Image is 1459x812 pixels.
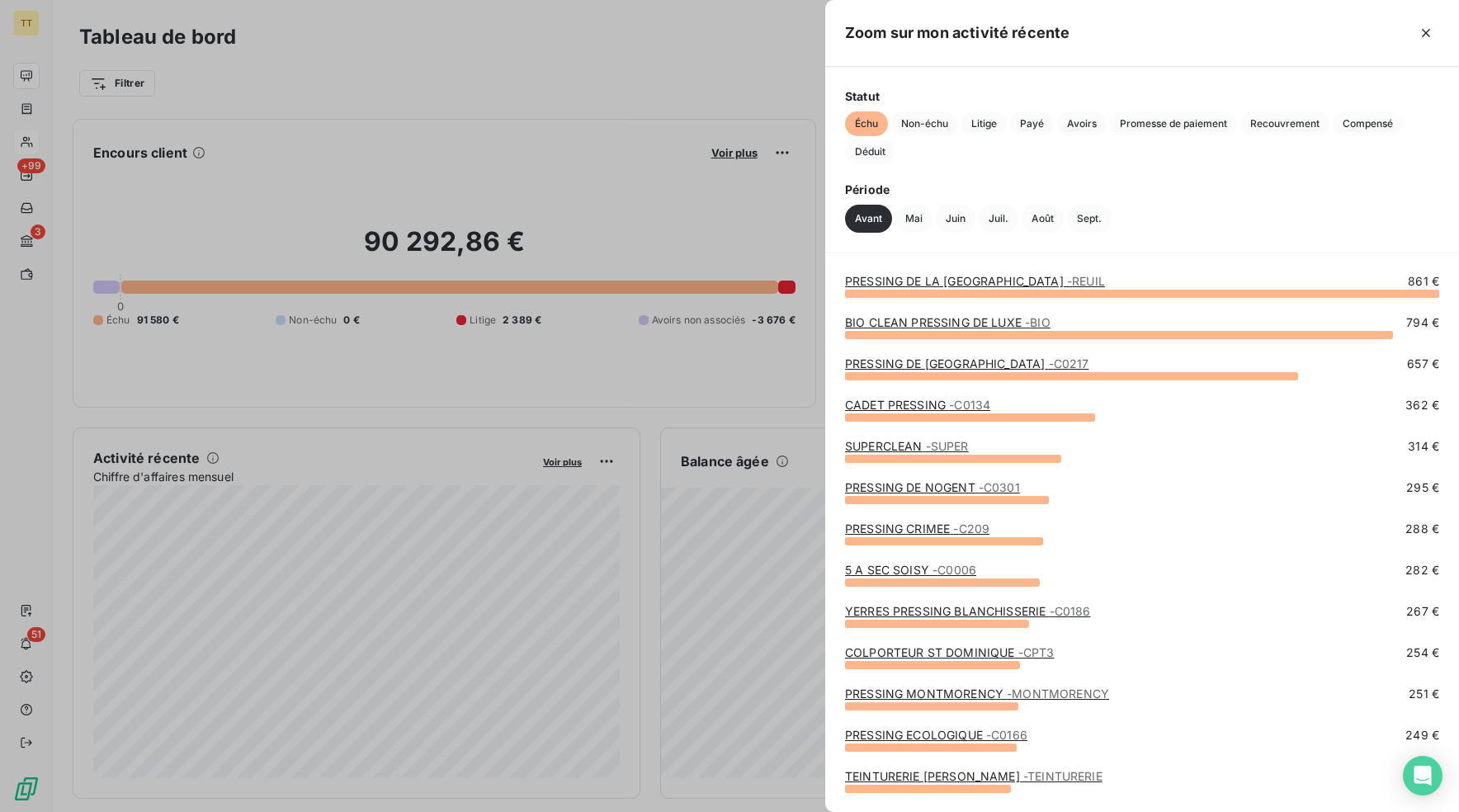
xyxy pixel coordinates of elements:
span: 861 € [1408,273,1439,290]
button: Échu [845,111,888,136]
span: 362 € [1405,397,1439,413]
button: Litige [961,111,1007,136]
button: Avoirs [1057,111,1107,136]
span: - C0006 [933,563,976,577]
a: PRESSING ECOLOGIQUE [845,728,1027,742]
span: 295 € [1406,479,1439,496]
a: PRESSING CRIMEE [845,522,989,536]
button: Déduit [845,139,895,164]
span: - C0186 [1050,604,1091,618]
span: - C209 [953,522,989,536]
span: - CPT3 [1018,645,1055,659]
button: Juil. [979,205,1018,233]
span: 254 € [1406,644,1439,661]
button: Mai [895,205,933,233]
span: - SUPER [926,439,969,453]
a: PRESSING MONTMORENCY [845,687,1109,701]
span: - C0134 [949,398,990,412]
span: - C0166 [986,728,1027,742]
span: 249 € [1405,727,1439,744]
button: Juin [936,205,975,233]
button: Non-échu [891,111,958,136]
button: Avant [845,205,892,233]
span: - C0217 [1049,356,1089,371]
span: - MONTMORENCY [1007,687,1109,701]
button: Recouvrement [1240,111,1329,136]
span: - BIO [1025,315,1051,329]
a: PRESSING DE [GEOGRAPHIC_DATA] [845,356,1088,371]
a: COLPORTEUR ST DOMINIQUE [845,645,1054,659]
span: Période [845,181,1439,198]
span: 288 € [1405,521,1439,537]
span: 251 € [1409,686,1439,702]
a: BIO CLEAN PRESSING DE LUXE [845,315,1051,329]
span: Statut [845,87,1439,105]
a: 5 A SEC SOISY [845,563,976,577]
a: CADET PRESSING [845,398,990,412]
span: 794 € [1406,314,1439,331]
a: TEINTURERIE [PERSON_NAME] [845,769,1103,783]
span: - TEINTURERIE [1023,769,1103,783]
span: 657 € [1407,356,1439,372]
button: Promesse de paiement [1110,111,1237,136]
span: 314 € [1408,438,1439,455]
a: SUPERCLEAN [845,439,969,453]
div: Open Intercom Messenger [1403,756,1442,795]
span: - C0301 [979,480,1020,494]
button: Août [1022,205,1064,233]
h5: Zoom sur mon activité récente [845,21,1069,45]
span: - REUIL [1067,274,1105,288]
button: Sept. [1067,205,1112,233]
a: PRESSING DE LA [GEOGRAPHIC_DATA] [845,274,1105,288]
a: PRESSING DE NOGENT [845,480,1020,494]
span: 267 € [1406,603,1439,620]
a: YERRES PRESSING BLANCHISSERIE [845,604,1090,618]
button: Payé [1010,111,1054,136]
button: Compensé [1333,111,1403,136]
span: 282 € [1405,562,1439,578]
